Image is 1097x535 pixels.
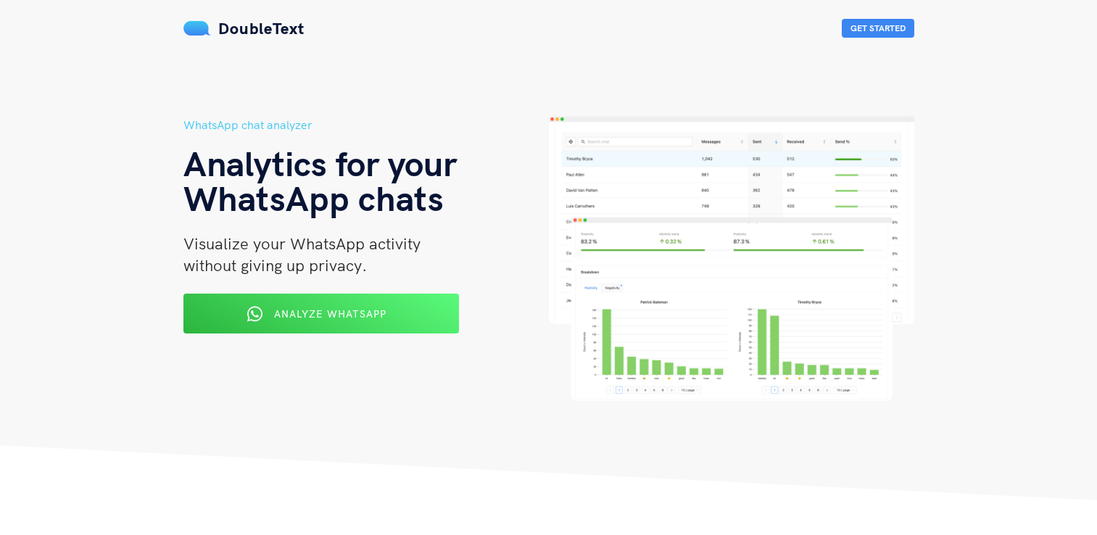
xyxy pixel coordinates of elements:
[183,141,457,185] span: Analytics for your
[183,18,305,38] a: DoubleText
[183,21,211,36] img: mS3x8y1f88AAAAABJRU5ErkJggg==
[842,19,914,38] button: Get Started
[183,294,459,333] button: Analyze WhatsApp
[549,116,914,401] img: hero
[183,233,421,254] span: Visualize your WhatsApp activity
[274,307,386,320] span: Analyze WhatsApp
[183,255,367,275] span: without giving up privacy.
[183,176,444,220] span: WhatsApp chats
[183,116,549,134] h5: WhatsApp chat analyzer
[183,312,459,325] a: Analyze WhatsApp
[218,18,305,38] span: DoubleText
